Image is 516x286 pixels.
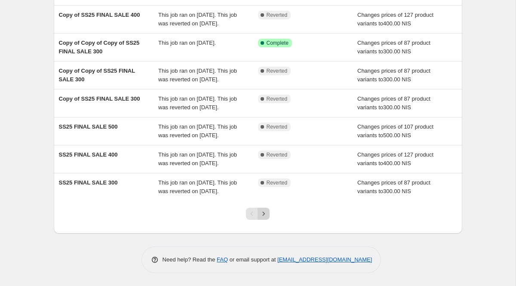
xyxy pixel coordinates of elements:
[59,12,140,18] span: Copy of SS25 FINAL SALE 400
[267,40,289,46] span: Complete
[267,123,288,130] span: Reverted
[357,179,430,194] span: Changes prices of 87 product variants to
[258,208,270,220] button: Next
[357,151,433,166] span: Changes prices of 127 product variants to
[163,256,217,263] span: Need help? Read the
[158,95,237,111] span: This job ran on [DATE]. This job was reverted on [DATE].
[246,208,270,220] nav: Pagination
[357,95,430,111] span: Changes prices of 87 product variants to
[158,12,237,27] span: This job ran on [DATE]. This job was reverted on [DATE].
[158,68,237,83] span: This job ran on [DATE]. This job was reverted on [DATE].
[383,188,411,194] span: 300.00 NIS
[357,40,430,55] span: Changes prices of 87 product variants to
[59,40,140,55] span: Copy of Copy of Copy of SS25 FINAL SALE 300
[383,132,411,138] span: 500.00 NIS
[158,123,237,138] span: This job ran on [DATE]. This job was reverted on [DATE].
[383,20,411,27] span: 400.00 NIS
[217,256,228,263] a: FAQ
[59,68,135,83] span: Copy of Copy of SS25 FINAL SALE 300
[277,256,372,263] a: [EMAIL_ADDRESS][DOMAIN_NAME]
[59,179,118,186] span: SS25 FINAL SALE 300
[383,160,411,166] span: 400.00 NIS
[59,123,118,130] span: SS25 FINAL SALE 500
[357,68,430,83] span: Changes prices of 87 product variants to
[357,12,433,27] span: Changes prices of 127 product variants to
[267,179,288,186] span: Reverted
[357,123,433,138] span: Changes prices of 107 product variants to
[383,48,411,55] span: 300.00 NIS
[158,179,237,194] span: This job ran on [DATE]. This job was reverted on [DATE].
[267,68,288,74] span: Reverted
[59,95,140,102] span: Copy of SS25 FINAL SALE 300
[383,104,411,111] span: 300.00 NIS
[158,151,237,166] span: This job ran on [DATE]. This job was reverted on [DATE].
[59,151,118,158] span: SS25 FINAL SALE 400
[267,151,288,158] span: Reverted
[267,95,288,102] span: Reverted
[383,76,411,83] span: 300.00 NIS
[228,256,277,263] span: or email support at
[267,12,288,18] span: Reverted
[158,40,216,46] span: This job ran on [DATE].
